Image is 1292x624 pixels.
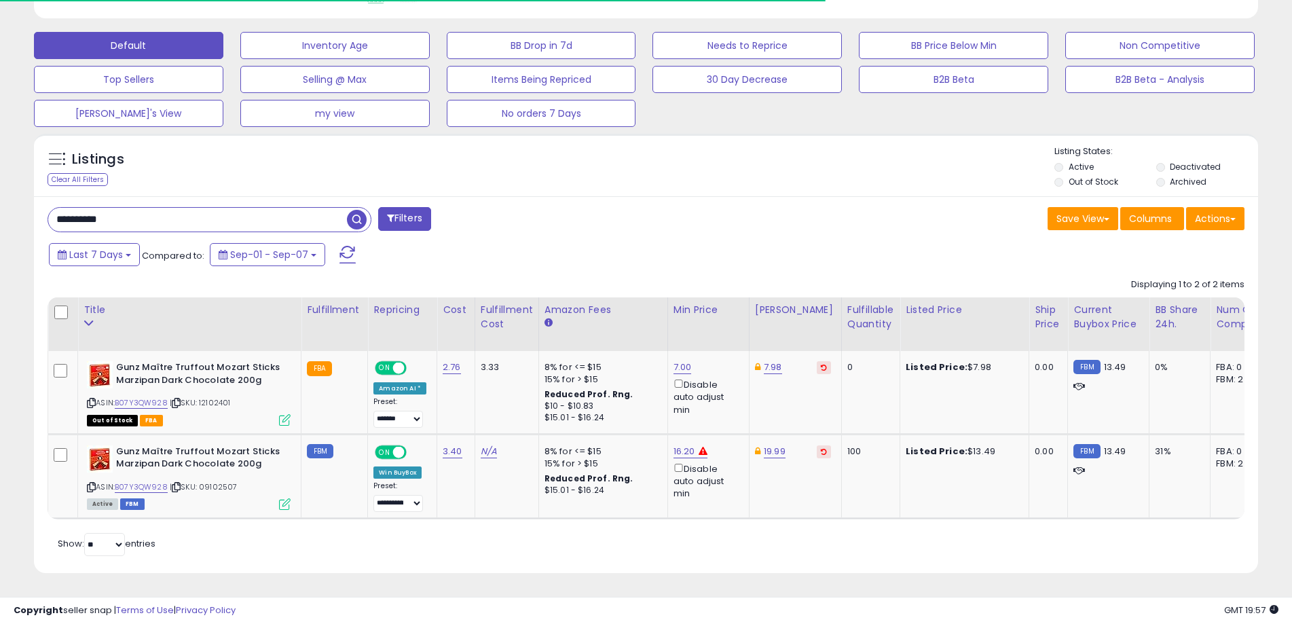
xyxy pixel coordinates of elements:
a: 7.98 [764,361,782,374]
button: Selling @ Max [240,66,430,93]
p: Listing States: [1054,145,1258,158]
span: 13.49 [1104,445,1126,458]
button: Sep-01 - Sep-07 [210,243,325,266]
button: BB Drop in 7d [447,32,636,59]
i: Min price is in the reduced profit range. [699,447,707,456]
label: Out of Stock [1069,176,1118,187]
button: Filters [378,207,431,231]
span: Compared to: [142,249,204,262]
button: Columns [1120,207,1184,230]
div: Listed Price [906,303,1023,317]
b: Reduced Prof. Rng. [545,388,633,400]
small: FBM [1073,444,1100,458]
span: 2025-09-15 19:57 GMT [1224,604,1278,617]
h5: Listings [72,150,124,169]
div: FBA: 0 [1216,445,1261,458]
b: Listed Price: [906,445,967,458]
div: Current Buybox Price [1073,303,1143,331]
a: 2.76 [443,361,461,374]
small: FBA [307,361,332,376]
div: $15.01 - $16.24 [545,485,657,496]
div: Win BuyBox [373,466,422,479]
div: 31% [1155,445,1200,458]
div: 0.00 [1035,361,1057,373]
img: 51jfQwiUUbL._SL40_.jpg [87,361,113,388]
span: All listings that are currently out of stock and unavailable for purchase on Amazon [87,415,138,426]
img: 51jfQwiUUbL._SL40_.jpg [87,445,113,473]
button: Default [34,32,223,59]
div: $15.01 - $16.24 [545,412,657,424]
div: $7.98 [906,361,1018,373]
div: Ship Price [1035,303,1062,331]
span: Columns [1129,212,1172,225]
div: Repricing [373,303,431,317]
div: 15% for > $15 [545,458,657,470]
small: FBM [1073,360,1100,374]
div: Amazon Fees [545,303,662,317]
div: Disable auto adjust min [673,461,739,500]
div: Displaying 1 to 2 of 2 items [1131,278,1244,291]
small: Amazon Fees. [545,317,553,329]
div: ASIN: [87,445,291,509]
button: Top Sellers [34,66,223,93]
button: B2B Beta [859,66,1048,93]
span: ON [376,446,393,458]
button: 30 Day Decrease [652,66,842,93]
div: seller snap | | [14,604,236,617]
div: Fulfillment [307,303,362,317]
label: Deactivated [1170,161,1221,172]
button: Needs to Reprice [652,32,842,59]
a: N/A [481,445,497,458]
div: 100 [847,445,889,458]
span: | SKU: 09102507 [170,481,238,492]
div: 15% for > $15 [545,373,657,386]
div: Fulfillment Cost [481,303,533,331]
label: Archived [1170,176,1206,187]
div: 8% for <= $15 [545,361,657,373]
div: 8% for <= $15 [545,445,657,458]
div: $10 - $10.83 [545,401,657,412]
label: Active [1069,161,1094,172]
div: 0.00 [1035,445,1057,458]
div: 0 [847,361,889,373]
span: 13.49 [1104,361,1126,373]
a: Terms of Use [116,604,174,617]
button: BB Price Below Min [859,32,1048,59]
div: Disable auto adjust min [673,377,739,416]
div: Min Price [673,303,743,317]
span: FBA [140,415,163,426]
button: Items Being Repriced [447,66,636,93]
button: my view [240,100,430,127]
span: Last 7 Days [69,248,123,261]
span: Show: entries [58,537,155,550]
span: OFF [405,446,426,458]
i: This overrides the store level Dynamic Max Price for this listing [755,447,760,456]
a: 16.20 [673,445,695,458]
a: 3.40 [443,445,462,458]
a: Privacy Policy [176,604,236,617]
span: ON [376,363,393,374]
button: [PERSON_NAME]'s View [34,100,223,127]
div: Cost [443,303,469,317]
span: FBM [120,498,145,510]
div: Preset: [373,481,426,512]
button: B2B Beta - Analysis [1065,66,1255,93]
b: Reduced Prof. Rng. [545,473,633,484]
span: All listings currently available for purchase on Amazon [87,498,118,510]
div: [PERSON_NAME] [755,303,836,317]
i: Revert to store-level Dynamic Max Price [821,448,827,455]
button: Last 7 Days [49,243,140,266]
div: Fulfillable Quantity [847,303,894,331]
a: 19.99 [764,445,786,458]
div: FBM: 2 [1216,373,1261,386]
button: Save View [1048,207,1118,230]
b: Listed Price: [906,361,967,373]
b: Gunz Maître Truffout Mozart Sticks Marzipan Dark Chocolate 200g [116,445,281,474]
button: Actions [1186,207,1244,230]
div: FBA: 0 [1216,361,1261,373]
div: Num of Comp. [1216,303,1266,331]
button: No orders 7 Days [447,100,636,127]
strong: Copyright [14,604,63,617]
div: Title [84,303,295,317]
div: FBM: 2 [1216,458,1261,470]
